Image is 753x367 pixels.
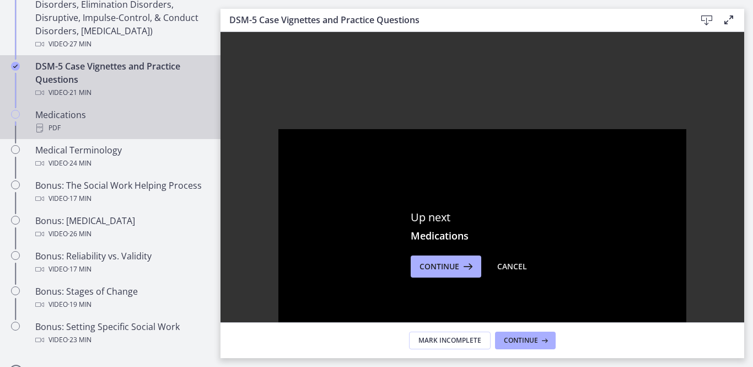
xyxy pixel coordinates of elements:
[418,336,481,345] span: Mark Incomplete
[68,38,92,51] span: · 27 min
[68,263,92,276] span: · 17 min
[411,229,554,242] h3: Medications
[409,332,491,349] button: Mark Incomplete
[68,157,92,170] span: · 24 min
[488,256,536,278] button: Cancel
[411,210,554,225] p: Up next
[35,60,207,99] div: DSM-5 Case Vignettes and Practice Questions
[35,249,207,276] div: Bonus: Reliability vs. Validity
[35,86,207,99] div: Video
[35,179,207,205] div: Bonus: The Social Work Helping Process
[11,62,20,71] i: Completed
[35,157,207,170] div: Video
[68,333,92,347] span: · 23 min
[35,320,207,347] div: Bonus: Setting Specific Social Work
[35,227,207,241] div: Video
[35,108,207,135] div: Medications
[35,298,207,311] div: Video
[35,143,207,170] div: Medical Terminology
[419,260,459,273] span: Continue
[35,263,207,276] div: Video
[35,38,207,51] div: Video
[229,13,678,26] h3: DSM-5 Case Vignettes and Practice Questions
[35,121,207,135] div: PDF
[504,336,538,345] span: Continue
[68,227,92,241] span: · 26 min
[35,333,207,347] div: Video
[35,192,207,205] div: Video
[411,256,481,278] button: Continue
[68,298,92,311] span: · 19 min
[495,332,556,349] button: Continue
[35,214,207,241] div: Bonus: [MEDICAL_DATA]
[68,86,92,99] span: · 21 min
[497,260,527,273] div: Cancel
[68,192,92,205] span: · 17 min
[35,285,207,311] div: Bonus: Stages of Change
